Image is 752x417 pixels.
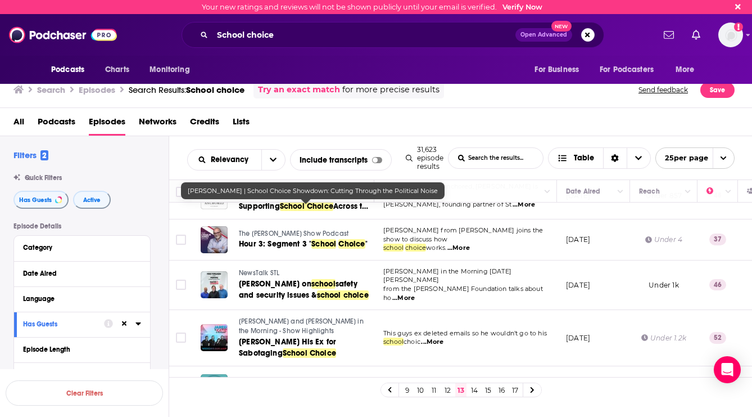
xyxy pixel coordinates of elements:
p: 37 [709,234,726,245]
a: Search Results:School choice [129,84,244,95]
span: Logged in as brendanmontesinos1 [718,23,743,47]
span: [PERSON_NAME] His Ex for Sabotaging [239,337,336,358]
a: Show notifications dropdown [659,25,678,44]
a: Show notifications dropdown [687,25,705,44]
span: For Podcasters [600,62,654,78]
span: 25 per page [656,149,708,167]
span: NewsTalk STL [239,269,279,277]
span: choic [404,338,420,346]
button: Column Actions [722,185,735,199]
span: Open Advanced [520,32,567,38]
button: Has Guests [13,191,69,209]
button: Column Actions [541,185,554,199]
span: Toggle select row [176,235,186,245]
span: Toggle select row [176,333,186,343]
span: Podcasts [51,62,84,78]
a: Lists [233,113,250,136]
a: 14 [469,383,480,397]
button: Language [23,292,141,306]
span: Choice [338,239,365,249]
a: The [PERSON_NAME] Show Podcast [239,229,373,239]
p: [DATE] [566,235,590,244]
button: Send feedback [635,81,691,98]
span: Hour 3: Segment 3 " [239,239,311,249]
a: 12 [442,383,453,397]
div: Episode Length [23,346,134,353]
button: open menu [261,150,285,170]
h3: Episodes [79,84,115,95]
span: for more precise results [342,83,440,96]
span: [PERSON_NAME] | School Choice Showdown: Cutting Through the Political Noise [188,187,438,195]
button: Save [700,82,735,98]
a: 16 [496,383,507,397]
span: [PERSON_NAME] and [PERSON_NAME] in the Morning - Show Highlights [239,317,364,335]
a: Hour 3: Segment 3 "SchoolChoice" [239,239,373,250]
span: safety and security issues & [239,279,357,300]
span: Active [83,197,101,203]
span: New [551,21,572,32]
button: Category [23,240,141,254]
div: Date Aired [566,185,600,198]
button: Explicit [23,367,141,382]
span: Charts [105,62,129,78]
p: [DATE] [566,333,590,343]
span: school [383,338,404,346]
span: ...More [447,244,470,253]
img: Podchaser - Follow, Share and Rate Podcasts [9,24,117,46]
svg: Email not verified [734,23,743,32]
a: 13 [455,383,466,397]
a: 9 [401,383,413,397]
span: works. [426,244,446,252]
span: ...More [513,200,535,209]
span: This guys ex deleted emails so he wouldn't go to his [383,329,547,337]
span: Has Guests [19,197,52,203]
button: open menu [527,59,593,80]
span: School choice [186,84,244,95]
a: Credits [190,113,219,136]
div: Date Aired [23,270,134,277]
span: [PERSON_NAME] on [239,279,311,289]
img: User Profile [718,23,743,47]
button: Choose View [548,147,651,169]
span: choice [405,244,426,252]
span: [PERSON_NAME] from [PERSON_NAME] joins the show to discuss how [383,226,543,243]
button: Column Actions [614,185,627,199]
button: open menu [668,59,709,80]
a: Podcasts [38,113,75,136]
p: 46 [709,279,726,290]
a: 11 [428,383,440,397]
button: Active [73,191,111,209]
span: ...More [392,294,415,303]
span: School Choice [283,348,336,358]
span: School Choice [280,201,333,211]
p: Episode Details [13,222,151,230]
a: 15 [482,383,493,397]
a: 17 [509,383,520,397]
div: Has Guests [23,320,97,328]
h3: Search [37,84,65,95]
span: More [676,62,695,78]
button: open menu [142,59,204,80]
span: [PERSON_NAME] in the Morning [DATE] [PERSON_NAME] [383,267,511,284]
span: Table [574,154,594,162]
a: [PERSON_NAME] His Ex for SabotagingSchool Choice [239,337,373,359]
span: school choice [317,290,369,300]
h2: Filters [13,150,48,160]
a: [PERSON_NAME] onschoolsafety and security issues &school choice [239,279,373,301]
span: Under 1k [649,281,678,289]
a: Try an exact match [258,83,340,96]
span: The [PERSON_NAME] Show Podcast [239,230,348,237]
a: All [13,113,24,136]
span: [PERSON_NAME] on Supporting [239,190,311,211]
a: Charts [98,59,136,80]
a: NewsTalk STL [239,268,373,279]
div: Search Results: [129,84,244,95]
a: [PERSON_NAME] and [PERSON_NAME] in the Morning - Show Highlights [239,317,373,337]
span: School [311,239,336,249]
span: Relevancy [211,156,252,164]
